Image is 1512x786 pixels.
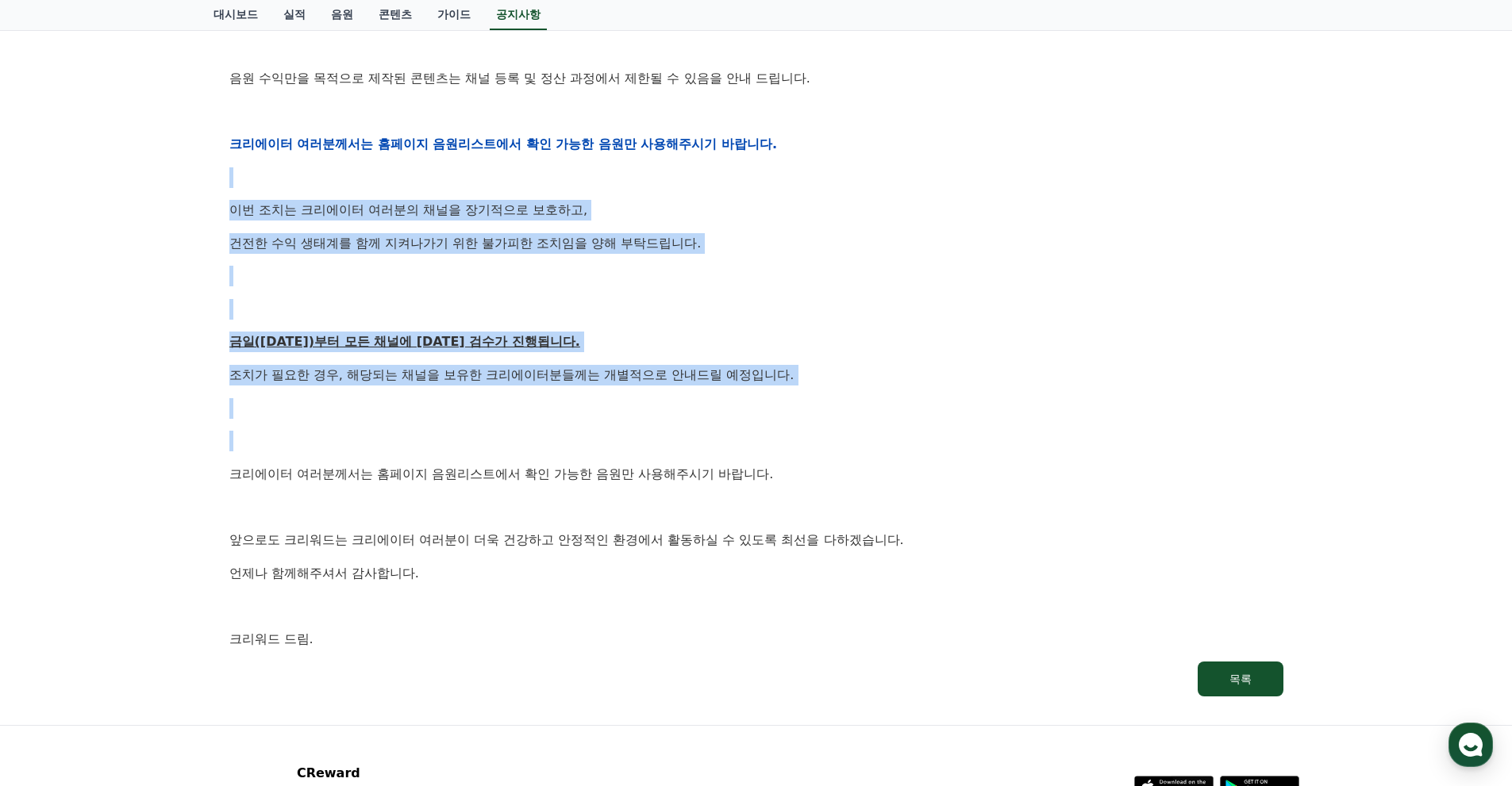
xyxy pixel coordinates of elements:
[229,563,1283,584] p: 언제나 함께해주셔서 감사합니다.
[229,334,580,349] u: 금일([DATE])부터 모든 채널에 [DATE] 검수가 진행됩니다.
[229,464,1283,485] p: 크리에이터 여러분께서는 홈페이지 음원리스트에서 확인 가능한 음원만 사용해주시기 바랍니다.
[229,629,1283,650] p: 크리워드 드림.
[229,68,1283,89] p: 음원 수익만을 목적으로 제작된 콘텐츠는 채널 등록 및 정산 과정에서 제한될 수 있음을 안내 드립니다.
[297,764,491,783] p: CReward
[1229,671,1252,687] div: 목록
[229,233,1283,254] p: 건전한 수익 생태계를 함께 지켜나가기 위한 불가피한 조치임을 양해 부탁드립니다.
[229,200,1283,220] p: 이번 조치는 크리에이터 여러분의 채널을 장기적으로 보호하고,
[245,527,264,539] span: 설정
[145,527,164,540] span: 대화
[1198,661,1283,696] button: 목록
[205,503,305,543] a: 설정
[229,136,778,151] strong: 크리에이터 여러분께서는 홈페이지 음원리스트에서 확인 가능한 음원만 사용해주시기 바랍니다.
[229,530,1283,550] p: 앞으로도 크리워드는 크리에이터 여러분이 더욱 건강하고 안정적인 환경에서 활동하실 수 있도록 최선을 다하겠습니다.
[229,661,1283,696] a: 목록
[5,503,105,543] a: 홈
[105,503,205,543] a: 대화
[229,365,1283,385] p: 조치가 필요한 경우, 해당되는 채널을 보유한 크리에이터분들께는 개별적으로 안내드릴 예정입니다.
[50,527,60,539] span: 홈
